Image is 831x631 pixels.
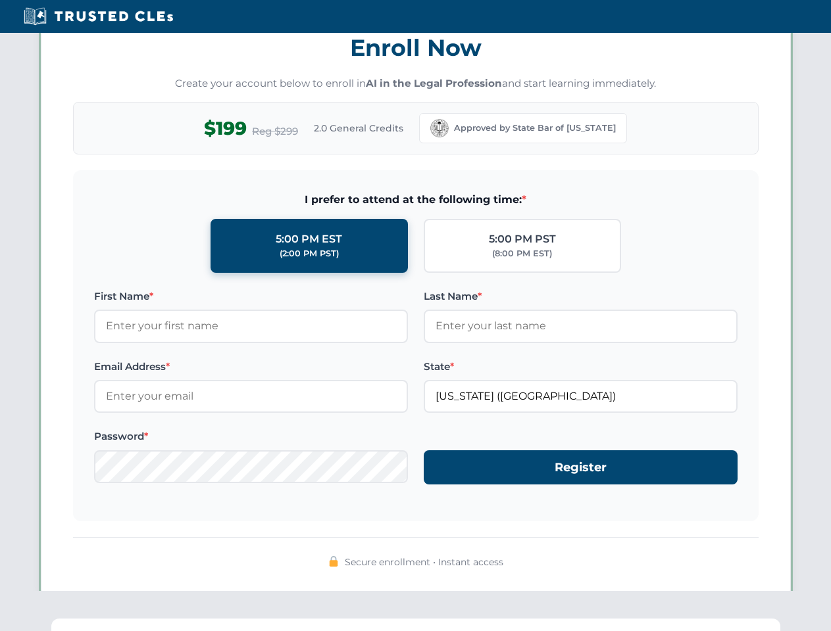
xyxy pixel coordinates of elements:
[424,289,738,304] label: Last Name
[454,122,616,135] span: Approved by State Bar of [US_STATE]
[73,76,759,91] p: Create your account below to enroll in and start learning immediately.
[424,450,738,485] button: Register
[314,121,403,135] span: 2.0 General Credits
[345,555,503,569] span: Secure enrollment • Instant access
[492,247,552,260] div: (8:00 PM EST)
[73,27,759,68] h3: Enroll Now
[94,289,408,304] label: First Name
[94,191,738,208] span: I prefer to attend at the following time:
[276,231,342,248] div: 5:00 PM EST
[424,359,738,375] label: State
[94,429,408,444] label: Password
[366,77,502,89] strong: AI in the Legal Profession
[424,380,738,413] input: California (CA)
[204,114,247,143] span: $199
[430,119,449,137] img: California Bar
[424,310,738,342] input: Enter your last name
[20,7,177,26] img: Trusted CLEs
[94,359,408,375] label: Email Address
[280,247,339,260] div: (2:00 PM PST)
[252,124,298,139] span: Reg $299
[94,310,408,342] input: Enter your first name
[94,380,408,413] input: Enter your email
[489,231,556,248] div: 5:00 PM PST
[328,556,339,567] img: 🔒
